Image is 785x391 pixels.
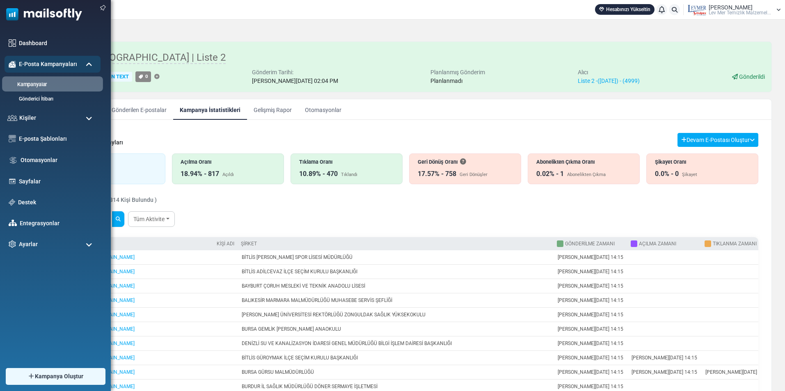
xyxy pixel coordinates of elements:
td: [PERSON_NAME][DATE] 14:15 [554,293,627,308]
span: Lev Mer Temi̇zli̇k Malzemel... [709,10,771,15]
a: Şirket [241,241,257,247]
a: User Logo [PERSON_NAME] Lev Mer Temi̇zli̇k Malzemel... [686,4,781,16]
a: Liste 2 -([DATE]) - (4999) [578,78,640,84]
div: 0.02% - 1 [536,169,564,179]
a: Tıklanma Zamanı [713,241,757,247]
td: [PERSON_NAME][DATE] 14:15 [554,250,627,265]
a: Destek [18,198,96,207]
a: Dashboard [19,39,96,48]
td: BİTLİS ADİLCEVAZ İLÇE SEÇİM KURULU BAŞKANLIĞI [238,265,554,279]
span: ( 4314 Kişi Bulundu ) [103,197,157,203]
img: settings-icon.svg [9,240,16,248]
td: [PERSON_NAME][DATE] 14:15 [627,365,701,380]
div: 18.94% - 817 [181,169,219,179]
td: BİTLİS [PERSON_NAME] SPOR LİSESİ MÜDÜRLÜĞÜ [238,250,554,265]
td: [PERSON_NAME][DATE] 14:15 [554,279,627,293]
div: Abonelikten Çıkma Oranı [536,158,631,166]
div: Tıklama Oranı [299,158,394,166]
div: Plain Text [96,72,132,82]
span: Kampanya Oluştur [35,372,83,381]
a: Entegrasyonlar [20,219,96,228]
td: [PERSON_NAME][DATE] 14:15 [701,365,775,380]
img: User Logo [686,4,707,16]
span: E-Posta Kampanyaları [19,60,77,69]
a: Gönderici İtibarı [5,95,98,103]
div: 10.89% - 470 [299,169,338,179]
a: Gönderilen E-postalar [105,99,173,120]
div: Tıklandı [341,171,357,178]
div: Gönderim Tarihi: [252,68,338,77]
td: [PERSON_NAME][DATE] 14:15 [554,351,627,365]
div: 17.57% - 758 [418,169,456,179]
span: [PERSON_NAME] [709,5,753,10]
a: Otomasyonlar [21,156,96,165]
td: BALIKESİR MARMARA MALMÜDÜRLÜĞÜ MUHASEBE SERVİS ŞEFLİĞİ [238,293,554,308]
td: BAYBURT ÇORUH MESLEKİ VE TEKNİK ANADOLU LİSESİ [238,279,554,293]
i: Bir e-posta alıcısına ulaşamadığında geri döner. Bu, dolu bir gelen kutusu nedeniyle geçici olara... [460,159,466,165]
img: dashboard-icon.svg [9,39,16,47]
a: Etiket Ekle [154,74,160,80]
td: BİTLİS GÜROYMAK İLÇE SEÇİM KURULU BAŞKANLIĞI [238,351,554,365]
td: [PERSON_NAME][DATE] 14:15 [554,322,627,336]
div: Açıldı [222,171,234,178]
div: 0.0% - 0 [655,169,679,179]
a: Kişi Adı [217,241,234,247]
a: Otomasyonlar [298,99,348,120]
div: Alıcı [578,68,640,77]
td: [PERSON_NAME][DATE] 14:15 [627,351,701,365]
td: BURSA GÜRSU MALMÜDÜRLÜĞÜ [238,365,554,380]
span: Ayarlar [19,240,38,249]
span: Lev-mer'in [GEOGRAPHIC_DATA] | Liste 2 [47,52,226,64]
span: Planlanmadı [430,78,462,84]
div: Açılma Oranı [181,158,275,166]
img: campaigns-icon-active.png [9,61,16,68]
a: Gönderilme Zamanı [565,241,615,247]
div: Abonelikten Çıkma [567,171,606,178]
div: [PERSON_NAME][DATE] 02:04 PM [252,77,338,85]
a: Açılma Zamanı [639,241,676,247]
a: E-posta Şablonları [19,135,96,143]
td: [PERSON_NAME][DATE] 14:15 [554,336,627,351]
button: Devam E-Postası Oluştur [677,133,758,147]
img: contacts-icon.svg [7,115,17,121]
a: Tüm Aktivite [128,211,175,227]
span: 0 [145,73,148,79]
a: Kampanyalar [2,81,101,89]
div: Geri Dönüşler [460,171,487,178]
td: [PERSON_NAME] ÜNİVERSİTESİ REKTÖRLÜĞÜ ZONGULDAK SAĞLIK YÜKSEKOKULU [238,308,554,322]
img: support-icon.svg [9,199,15,206]
img: landing_pages.svg [9,178,16,185]
div: Şikayet [682,171,697,178]
span: Gönderildi [739,73,765,80]
td: [PERSON_NAME][DATE] 14:15 [554,308,627,322]
img: email-templates-icon.svg [9,135,16,142]
a: 0 [135,71,151,82]
td: [PERSON_NAME][DATE] 14:15 [554,365,627,380]
a: Gelişmiş Rapor [247,99,298,120]
div: Planlanmış Gönderim [430,68,485,77]
img: workflow.svg [9,155,18,165]
div: Şikayet Oranı [655,158,750,166]
td: DENİZLİ SU VE KANALİZASYON İDARESİ GENEL MÜDÜRLÜĞÜ BİLGİ İŞLEM DAİRESİ BAŞKANLIĞI [238,336,554,351]
a: Kampanya İstatistikleri [173,99,247,120]
td: [PERSON_NAME][DATE] 14:15 [554,265,627,279]
a: Sayfalar [19,177,96,186]
td: BURSA GEMLİK [PERSON_NAME] ANAOKULU [238,322,554,336]
a: Hesabınızı Yükseltin [595,4,655,15]
span: Kişiler [19,114,36,122]
div: Geri Dönüş Oranı [418,158,513,166]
